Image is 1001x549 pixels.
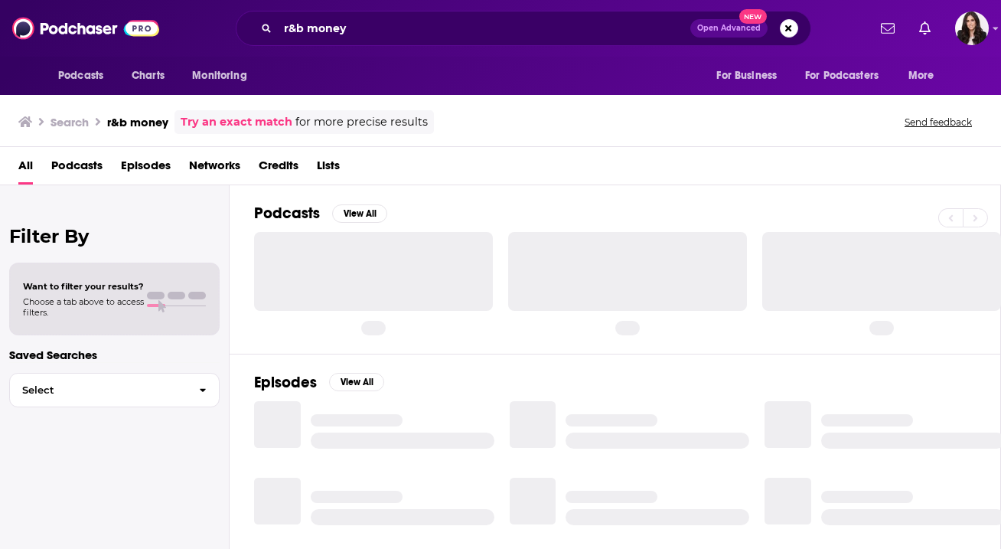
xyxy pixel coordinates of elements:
[107,115,168,129] h3: r&b money
[955,11,989,45] img: User Profile
[192,65,246,87] span: Monitoring
[317,153,340,185] a: Lists
[9,225,220,247] h2: Filter By
[706,61,796,90] button: open menu
[181,113,292,131] a: Try an exact match
[51,115,89,129] h3: Search
[898,61,954,90] button: open menu
[254,204,387,223] a: PodcastsView All
[716,65,777,87] span: For Business
[189,153,240,185] a: Networks
[259,153,298,185] a: Credits
[908,65,934,87] span: More
[739,9,767,24] span: New
[690,19,768,38] button: Open AdvancedNew
[9,348,220,362] p: Saved Searches
[51,153,103,185] a: Podcasts
[58,65,103,87] span: Podcasts
[121,153,171,185] a: Episodes
[9,373,220,407] button: Select
[795,61,901,90] button: open menu
[254,204,320,223] h2: Podcasts
[278,16,690,41] input: Search podcasts, credits, & more...
[913,15,937,41] a: Show notifications dropdown
[23,281,144,292] span: Want to filter your results?
[10,385,187,395] span: Select
[47,61,123,90] button: open menu
[23,296,144,318] span: Choose a tab above to access filters.
[254,373,317,392] h2: Episodes
[236,11,811,46] div: Search podcasts, credits, & more...
[697,25,761,32] span: Open Advanced
[18,153,33,185] a: All
[254,373,384,392] a: EpisodesView All
[12,14,159,43] img: Podchaser - Follow, Share and Rate Podcasts
[900,116,977,129] button: Send feedback
[332,204,387,223] button: View All
[875,15,901,41] a: Show notifications dropdown
[955,11,989,45] button: Show profile menu
[329,373,384,391] button: View All
[805,65,879,87] span: For Podcasters
[295,113,428,131] span: for more precise results
[955,11,989,45] span: Logged in as RebeccaShapiro
[122,61,174,90] a: Charts
[181,61,266,90] button: open menu
[132,65,165,87] span: Charts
